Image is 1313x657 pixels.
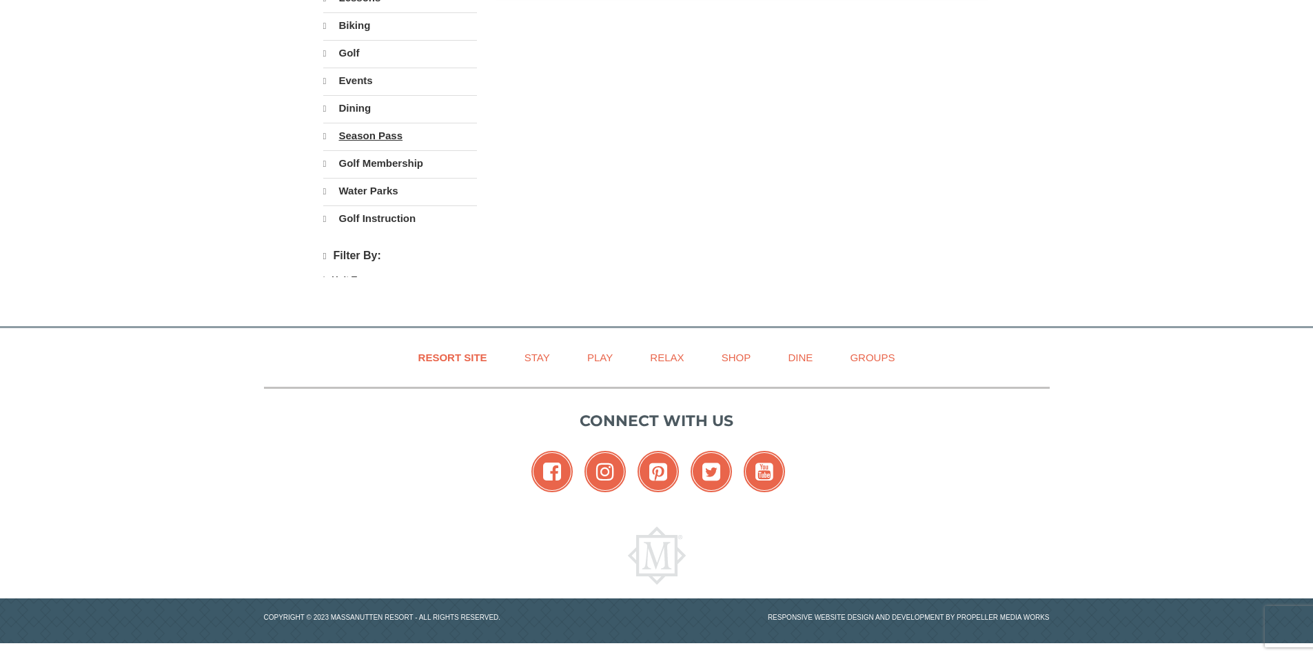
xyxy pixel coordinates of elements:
a: Relax [633,342,701,373]
p: Copyright © 2023 Massanutten Resort - All Rights Reserved. [254,612,657,623]
a: Season Pass [323,123,477,149]
a: Golf Instruction [323,205,477,232]
a: Biking [323,12,477,39]
a: Golf [323,40,477,66]
a: Responsive website design and development by Propeller Media Works [768,614,1050,621]
a: Resort Site [401,342,505,373]
a: Stay [507,342,567,373]
a: Golf Membership [323,150,477,176]
a: Play [570,342,630,373]
h4: Filter By: [323,250,477,263]
p: Connect with us [264,410,1050,432]
a: Shop [704,342,769,373]
a: Groups [833,342,912,373]
a: Dine [771,342,830,373]
a: Water Parks [323,178,477,204]
a: Dining [323,95,477,121]
a: Events [323,68,477,94]
img: Massanutten Resort Logo [628,527,686,585]
strong: Unit Type [332,274,371,285]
